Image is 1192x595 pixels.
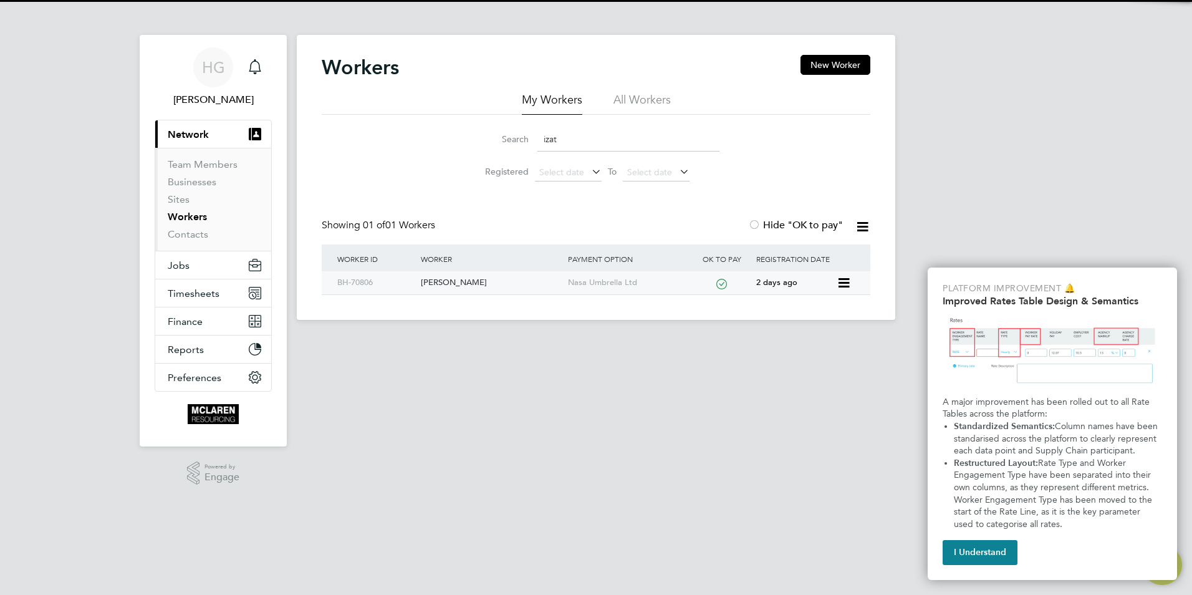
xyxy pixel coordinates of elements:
[168,344,204,356] span: Reports
[565,271,691,294] div: Nasa Umbrella Ltd
[613,92,671,115] li: All Workers
[753,244,858,273] div: Registration Date
[522,92,582,115] li: My Workers
[604,163,620,180] span: To
[565,244,691,273] div: Payment Option
[473,166,529,177] label: Registered
[188,404,238,424] img: mclaren-logo-retina.png
[334,271,418,294] div: BH-70806
[418,244,564,273] div: Worker
[943,283,1162,295] p: Platform Improvement 🔔
[168,193,190,205] a: Sites
[168,316,203,327] span: Finance
[168,128,209,140] span: Network
[928,268,1177,580] div: Improved Rate Table Semantics
[168,372,221,384] span: Preferences
[954,421,1160,456] span: Column names have been standarised across the platform to clearly represent each data point and S...
[627,167,672,178] span: Select date
[204,472,239,483] span: Engage
[168,211,207,223] a: Workers
[690,244,753,273] div: OK to pay
[756,277,797,288] span: 2 days ago
[155,92,272,107] span: Harry Gelb
[943,396,1162,420] p: A major improvement has been rolled out to all Rate Tables across the platform:
[168,259,190,271] span: Jobs
[168,176,216,188] a: Businesses
[322,55,399,80] h2: Workers
[363,219,435,231] span: 01 Workers
[334,244,418,273] div: Worker ID
[943,295,1162,307] h2: Improved Rates Table Design & Semantics
[168,228,208,240] a: Contacts
[140,35,287,447] nav: Main navigation
[473,133,529,145] label: Search
[954,458,1038,468] strong: Restructured Layout:
[418,271,564,294] div: [PERSON_NAME]
[537,127,719,152] input: Name, email or phone number
[363,219,385,231] span: 01 of
[155,47,272,107] a: Go to account details
[168,158,238,170] a: Team Members
[155,404,272,424] a: Go to home page
[943,312,1162,391] img: Updated Rates Table Design & Semantics
[943,540,1017,565] button: I Understand
[168,288,219,299] span: Timesheets
[204,462,239,472] span: Powered by
[954,421,1055,432] strong: Standardized Semantics:
[748,219,843,231] label: Hide "OK to pay"
[954,458,1155,530] span: Rate Type and Worker Engagement Type have been separated into their own columns, as they represen...
[322,219,438,232] div: Showing
[539,167,584,178] span: Select date
[800,55,870,75] button: New Worker
[202,59,225,75] span: HG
